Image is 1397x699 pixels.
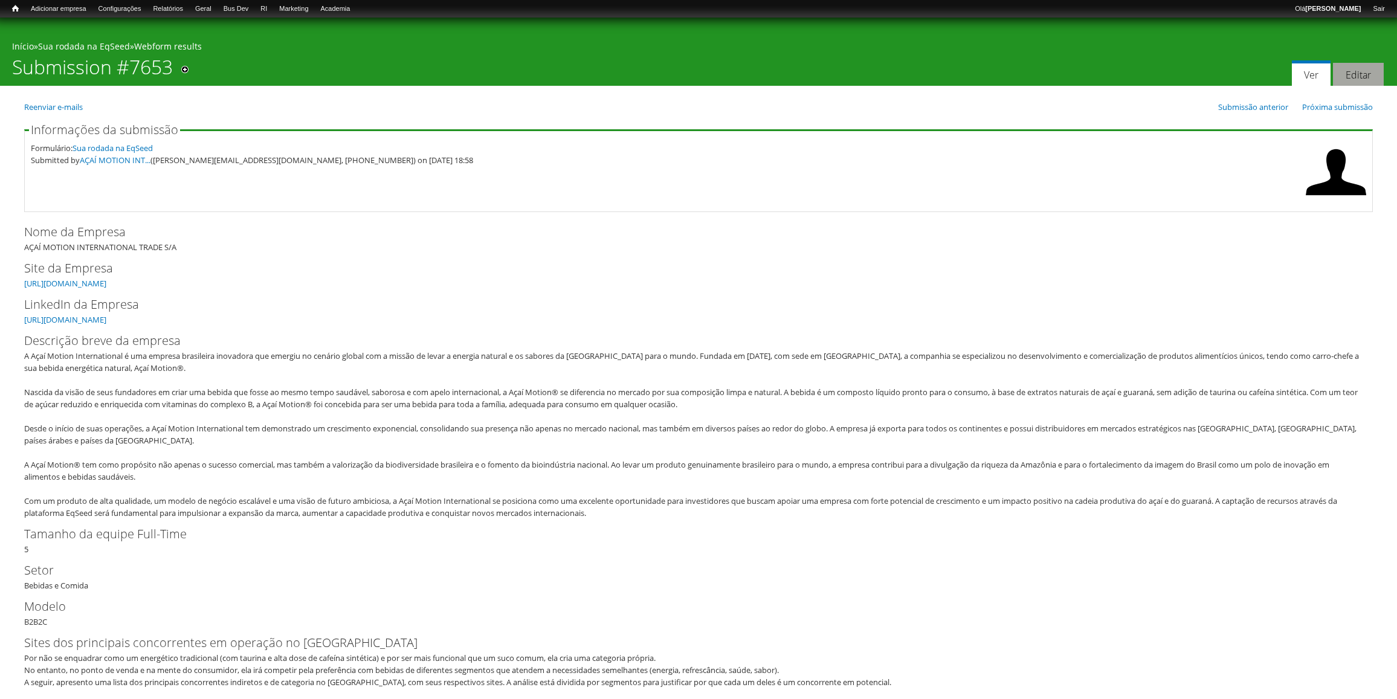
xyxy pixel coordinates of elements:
[24,598,1373,628] div: B2B2C
[24,278,106,289] a: [URL][DOMAIN_NAME]
[273,3,314,15] a: Marketing
[1218,101,1288,112] a: Submissão anterior
[24,332,1353,350] label: Descrição breve da empresa
[1302,101,1373,112] a: Próxima submissão
[92,3,147,15] a: Configurações
[80,155,150,166] a: AÇAÍ MOTION INT...
[24,561,1353,579] label: Setor
[24,223,1373,253] div: AÇAÍ MOTION INTERNATIONAL TRADE S/A
[1306,142,1366,202] img: Foto de AÇAÍ MOTION INTERNATIONAL TRADE S/A
[12,4,19,13] span: Início
[12,40,1385,56] div: » »
[1292,60,1331,86] a: Ver
[24,223,1353,241] label: Nome da Empresa
[24,525,1353,543] label: Tamanho da equipe Full-Time
[29,124,180,136] legend: Informações da submissão
[24,350,1365,519] div: A Açaí Motion International é uma empresa brasileira inovadora que emergiu no cenário global com ...
[24,525,1373,555] div: 5
[24,101,83,112] a: Reenviar e-mails
[24,598,1353,616] label: Modelo
[24,634,1353,652] label: Sites dos principais concorrentes em operação no [GEOGRAPHIC_DATA]
[218,3,255,15] a: Bus Dev
[25,3,92,15] a: Adicionar empresa
[24,295,1353,314] label: LinkedIn da Empresa
[134,40,202,52] a: Webform results
[31,154,1300,166] div: Submitted by ([PERSON_NAME][EMAIL_ADDRESS][DOMAIN_NAME], [PHONE_NUMBER]) on [DATE] 18:58
[31,142,1300,154] div: Formulário:
[73,143,153,153] a: Sua rodada na EqSeed
[12,40,34,52] a: Início
[6,3,25,14] a: Início
[189,3,218,15] a: Geral
[38,40,130,52] a: Sua rodada na EqSeed
[1305,5,1361,12] strong: [PERSON_NAME]
[24,259,1353,277] label: Site da Empresa
[1367,3,1391,15] a: Sair
[1333,63,1384,86] a: Editar
[12,56,173,86] h1: Submission #7653
[24,314,106,325] a: [URL][DOMAIN_NAME]
[315,3,357,15] a: Academia
[147,3,189,15] a: Relatórios
[24,561,1373,591] div: Bebidas e Comida
[254,3,273,15] a: RI
[1289,3,1367,15] a: Olá[PERSON_NAME]
[1306,194,1366,205] a: Ver perfil do usuário.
